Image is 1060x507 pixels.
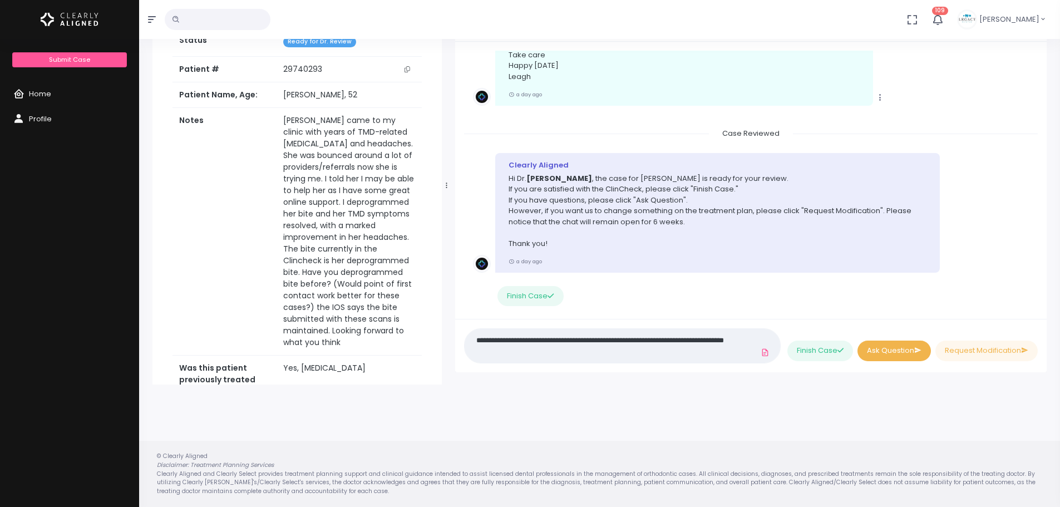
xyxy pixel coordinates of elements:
div: © Clearly Aligned Clearly Aligned and Clearly Select provides treatment planning support and clin... [146,452,1053,495]
span: 109 [932,7,948,15]
th: Status [172,28,277,56]
img: Header Avatar [957,9,977,29]
button: Ask Question [857,341,931,361]
b: [PERSON_NAME] [526,173,592,184]
span: Home [29,88,51,99]
span: Ready for Dr. Review [283,37,356,47]
a: Submit Case [12,52,126,67]
small: a day ago [509,258,542,265]
th: Was this patient previously treated orthodontically in the past? [172,356,277,416]
span: Submit Case [49,55,90,64]
button: Request Modification [935,341,1038,361]
div: scrollable content [464,51,1038,308]
th: Patient # [172,56,277,82]
td: [PERSON_NAME] came to my clinic with years of TMD-related [MEDICAL_DATA] and headaches. She was b... [277,108,421,356]
th: Notes [172,108,277,356]
div: Clearly Aligned [509,160,926,171]
a: Add Files [758,342,772,362]
button: Finish Case [497,286,563,307]
em: Disclaimer: Treatment Planning Services [157,461,274,469]
button: Finish Case [787,341,853,361]
th: Patient Name, Age: [172,82,277,108]
span: Profile [29,114,52,124]
td: Yes, [MEDICAL_DATA] [277,356,421,416]
td: [PERSON_NAME], 52 [277,82,421,108]
img: Logo Horizontal [41,8,98,31]
small: a day ago [509,91,542,98]
td: 29740293 [277,57,421,82]
span: [PERSON_NAME] [979,14,1039,25]
span: Case Reviewed [709,125,793,142]
p: Hi Dr. , the case for [PERSON_NAME] is ready for your review. If you are satisfied with the ClinC... [509,173,926,249]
